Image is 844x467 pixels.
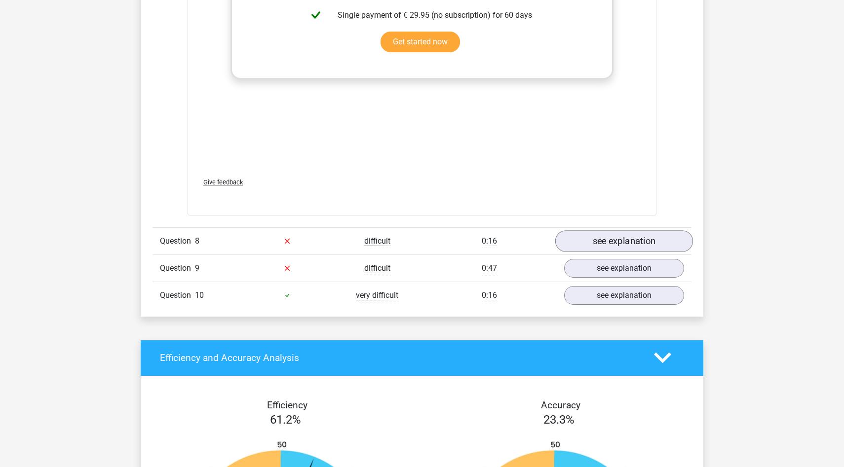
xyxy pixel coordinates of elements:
span: 23.3% [543,413,575,427]
span: 8 [195,236,199,246]
h4: Efficiency and Accuracy Analysis [160,352,639,363]
span: Question [160,235,195,247]
span: 61.2% [270,413,301,427]
span: 0:16 [482,290,497,300]
h4: Accuracy [433,399,688,411]
span: difficult [364,263,390,273]
a: see explanation [555,230,693,252]
a: Get started now [381,32,460,52]
span: 0:47 [482,263,497,273]
a: see explanation [564,286,684,305]
a: see explanation [564,259,684,278]
span: 0:16 [482,236,497,246]
span: difficult [364,236,390,246]
span: 10 [195,290,204,300]
span: Question [160,262,195,274]
span: 9 [195,263,199,273]
span: Give feedback [203,179,243,186]
h4: Efficiency [160,399,415,411]
span: Question [160,289,195,301]
span: very difficult [356,290,398,300]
